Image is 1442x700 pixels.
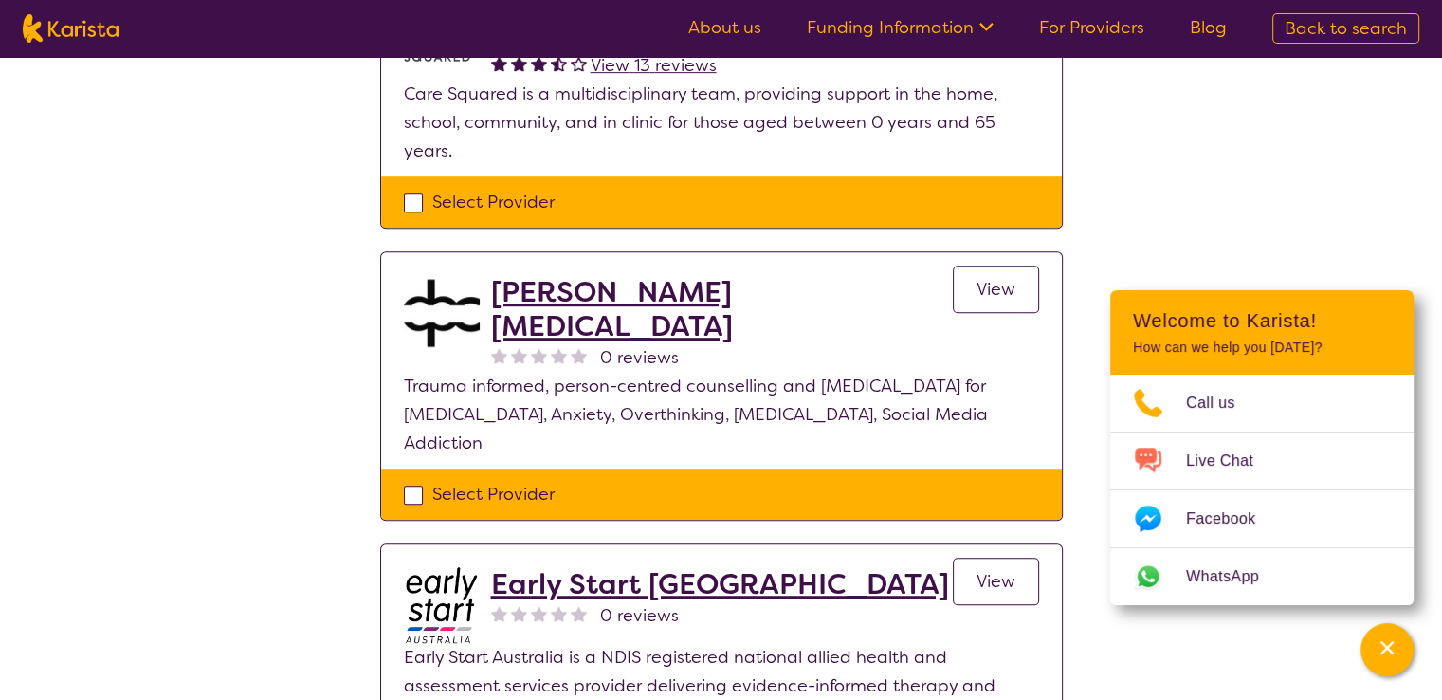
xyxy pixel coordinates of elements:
[491,605,507,621] img: nonereviewstar
[1186,505,1278,533] span: Facebook
[1186,389,1258,417] span: Call us
[591,51,717,80] a: View 13 reviews
[1039,16,1144,39] a: For Providers
[531,347,547,363] img: nonereviewstar
[1110,290,1414,605] div: Channel Menu
[1133,309,1391,332] h2: Welcome to Karista!
[1272,13,1419,44] a: Back to search
[1190,16,1227,39] a: Blog
[977,278,1015,301] span: View
[404,80,1039,165] p: Care Squared is a multidisciplinary team, providing support in the home, school, community, and i...
[404,372,1039,457] p: Trauma informed, person-centred counselling and [MEDICAL_DATA] for [MEDICAL_DATA], Anxiety, Overt...
[953,266,1039,313] a: View
[23,14,119,43] img: Karista logo
[491,55,507,71] img: fullstar
[491,275,953,343] a: [PERSON_NAME] [MEDICAL_DATA]
[1110,548,1414,605] a: Web link opens in a new tab.
[571,605,587,621] img: nonereviewstar
[953,558,1039,605] a: View
[511,347,527,363] img: nonereviewstar
[688,16,761,39] a: About us
[977,570,1015,593] span: View
[551,605,567,621] img: nonereviewstar
[1360,623,1414,676] button: Channel Menu
[551,347,567,363] img: nonereviewstar
[491,347,507,363] img: nonereviewstar
[531,55,547,71] img: fullstar
[1186,447,1276,475] span: Live Chat
[571,347,587,363] img: nonereviewstar
[600,343,679,372] span: 0 reviews
[551,55,567,71] img: halfstar
[511,55,527,71] img: fullstar
[404,567,480,643] img: bdpoyytkvdhmeftzccod.jpg
[1186,562,1282,591] span: WhatsApp
[591,54,717,77] span: View 13 reviews
[491,567,949,601] a: Early Start [GEOGRAPHIC_DATA]
[807,16,994,39] a: Funding Information
[1133,340,1391,356] p: How can we help you [DATE]?
[571,55,587,71] img: emptystar
[1110,375,1414,605] ul: Choose channel
[531,605,547,621] img: nonereviewstar
[600,601,679,630] span: 0 reviews
[404,275,480,351] img: akwkqfamb2ieen4tt6mh.jpg
[511,605,527,621] img: nonereviewstar
[1285,17,1407,40] span: Back to search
